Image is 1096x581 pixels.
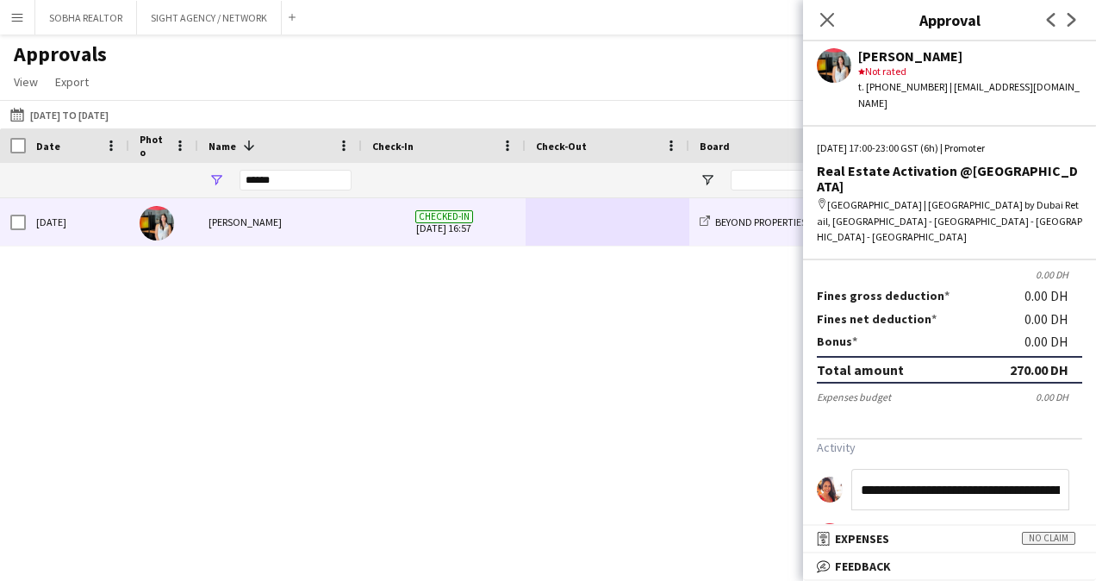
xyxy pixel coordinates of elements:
[198,198,362,246] div: [PERSON_NAME]
[858,79,1082,110] div: t. [PHONE_NUMBER] | [EMAIL_ADDRESS][DOMAIN_NAME]
[415,210,473,223] span: Checked-in
[36,140,60,153] span: Date
[35,1,137,34] button: SOBHA REALTOR
[715,216,852,228] span: BEYOND PROPERTIES/ OMNIYAT
[1024,288,1082,303] div: 0.00 DH
[700,140,730,153] span: Board
[700,172,715,188] button: Open Filter Menu
[731,170,851,191] input: Board Filter Input
[7,71,45,93] a: View
[817,197,1082,245] div: [GEOGRAPHIC_DATA] | [GEOGRAPHIC_DATA] by Dubai Retail, [GEOGRAPHIC_DATA] - [GEOGRAPHIC_DATA] - [G...
[803,9,1096,31] h3: Approval
[240,170,352,191] input: Name Filter Input
[536,140,587,153] span: Check-Out
[817,440,1082,455] h3: Activity
[1022,532,1075,545] span: No claim
[1024,334,1082,349] div: 0.00 DH
[803,526,1096,552] mat-expansion-panel-header: ExpensesNo claim
[817,141,1082,156] div: [DATE] 17:00-23:00 GST (6h) | Promoter
[851,523,915,536] div: [DATE] 16:57
[700,216,852,228] a: BEYOND PROPERTIES/ OMNIYAT
[858,64,1082,79] div: Not rated
[1036,390,1082,403] div: 0.00 DH
[26,198,129,246] div: [DATE]
[140,133,167,159] span: Photo
[48,71,96,93] a: Export
[7,104,112,125] button: [DATE] to [DATE]
[14,74,38,90] span: View
[817,334,857,349] label: Bonus
[817,523,843,549] app-user-avatar: Mariam Ammary
[1024,311,1082,327] div: 0.00 DH
[137,1,282,34] button: SIGHT AGENCY / NETWORK
[835,559,891,574] span: Feedback
[372,140,414,153] span: Check-In
[835,531,889,547] span: Expenses
[209,140,236,153] span: Name
[817,361,904,378] div: Total amount
[817,311,937,327] label: Fines net deduction
[817,288,950,303] label: Fines gross deduction
[55,74,89,90] span: Export
[858,48,1082,64] div: [PERSON_NAME]
[209,172,224,188] button: Open Filter Menu
[803,553,1096,579] mat-expansion-panel-header: Feedback
[1010,361,1068,378] div: 270.00 DH
[817,268,1082,281] div: 0.00 DH
[140,206,174,241] img: Mariam Ammary
[372,198,515,246] span: [DATE] 16:57
[817,390,891,403] div: Expenses budget
[1024,246,1082,261] div: 0.00 DH
[817,163,1082,194] div: Real Estate Activation @[GEOGRAPHIC_DATA]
